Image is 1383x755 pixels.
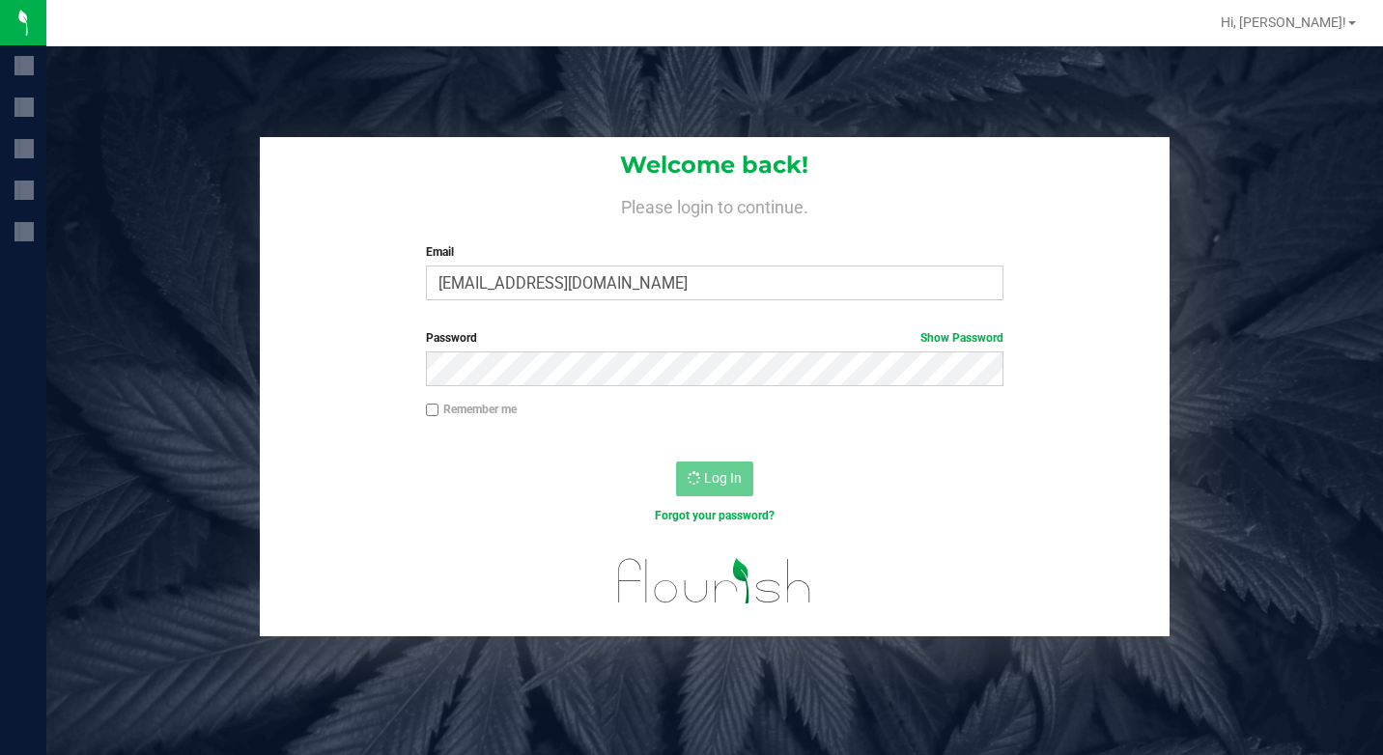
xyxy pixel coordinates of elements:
input: Remember me [426,404,439,417]
label: Email [426,243,1003,261]
button: Log In [676,461,753,496]
a: Show Password [920,331,1003,345]
label: Remember me [426,401,517,418]
a: Forgot your password? [655,509,775,522]
span: Hi, [PERSON_NAME]! [1221,14,1346,30]
span: Password [426,331,477,345]
h4: Please login to continue. [260,193,1171,216]
span: Log In [704,470,742,486]
img: flourish_logo.svg [601,545,829,618]
h1: Welcome back! [260,153,1171,178]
